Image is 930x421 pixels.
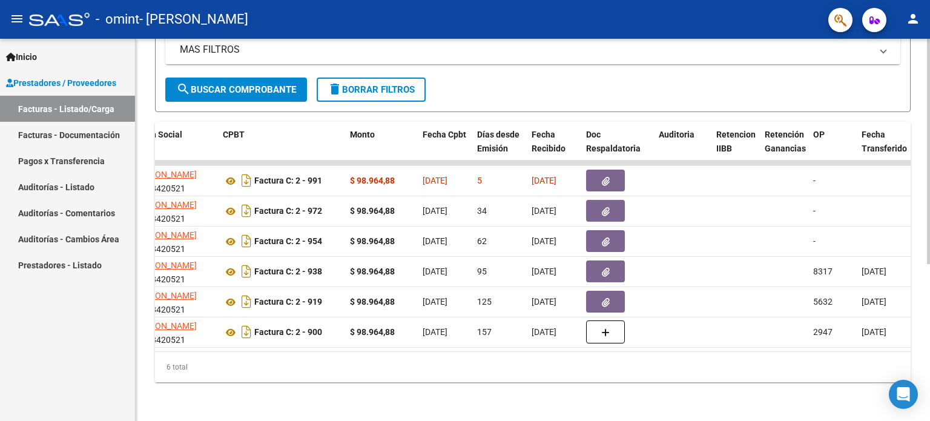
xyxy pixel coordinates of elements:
[254,207,322,216] strong: Factura C: 2 - 972
[350,130,375,139] span: Monto
[132,200,197,210] span: [PERSON_NAME]
[659,130,694,139] span: Auditoria
[218,122,345,175] datatable-header-cell: CPBT
[254,176,322,186] strong: Factura C: 2 - 991
[350,206,395,216] strong: $ 98.964,88
[716,130,756,153] span: Retencion IIBB
[176,84,296,95] span: Buscar Comprobante
[239,201,254,220] i: Descargar documento
[132,198,213,224] div: 27178420521
[132,319,213,345] div: 27178420521
[813,130,825,139] span: OP
[328,84,415,95] span: Borrar Filtros
[477,236,487,246] span: 62
[132,170,197,179] span: [PERSON_NAME]
[862,327,886,337] span: [DATE]
[889,380,918,409] div: Open Intercom Messenger
[180,43,871,56] mat-panel-title: MAS FILTROS
[345,122,418,175] datatable-header-cell: Monto
[527,122,581,175] datatable-header-cell: Fecha Recibido
[532,176,556,185] span: [DATE]
[423,206,447,216] span: [DATE]
[239,262,254,281] i: Descargar documento
[6,50,37,64] span: Inicio
[760,122,808,175] datatable-header-cell: Retención Ganancias
[906,12,920,26] mat-icon: person
[813,297,833,307] span: 5632
[10,12,24,26] mat-icon: menu
[132,260,197,270] span: [PERSON_NAME]
[176,82,191,96] mat-icon: search
[132,228,213,254] div: 27178420521
[155,352,911,382] div: 6 total
[328,82,342,96] mat-icon: delete
[350,297,395,307] strong: $ 98.964,88
[532,297,556,307] span: [DATE]
[423,236,447,246] span: [DATE]
[532,267,556,276] span: [DATE]
[239,322,254,342] i: Descargar documento
[813,327,833,337] span: 2947
[132,130,182,139] span: Razón Social
[477,297,492,307] span: 125
[239,292,254,311] i: Descargar documento
[350,236,395,246] strong: $ 98.964,88
[350,267,395,276] strong: $ 98.964,88
[477,267,487,276] span: 95
[317,78,426,102] button: Borrar Filtros
[532,206,556,216] span: [DATE]
[862,130,907,153] span: Fecha Transferido
[423,176,447,185] span: [DATE]
[765,130,806,153] span: Retención Ganancias
[813,267,833,276] span: 8317
[350,176,395,185] strong: $ 98.964,88
[423,297,447,307] span: [DATE]
[423,130,466,139] span: Fecha Cpbt
[132,259,213,284] div: 27178420521
[239,171,254,190] i: Descargar documento
[808,122,857,175] datatable-header-cell: OP
[586,130,641,153] span: Doc Respaldatoria
[813,176,816,185] span: -
[418,122,472,175] datatable-header-cell: Fecha Cpbt
[165,35,900,64] mat-expansion-panel-header: MAS FILTROS
[711,122,760,175] datatable-header-cell: Retencion IIBB
[423,267,447,276] span: [DATE]
[862,267,886,276] span: [DATE]
[132,289,213,314] div: 27178420521
[813,236,816,246] span: -
[96,6,139,33] span: - omint
[254,328,322,337] strong: Factura C: 2 - 900
[6,76,116,90] span: Prestadores / Proveedores
[532,130,566,153] span: Fecha Recibido
[813,206,816,216] span: -
[239,231,254,251] i: Descargar documento
[477,176,482,185] span: 5
[423,327,447,337] span: [DATE]
[132,230,197,240] span: [PERSON_NAME]
[132,168,213,193] div: 27178420521
[350,327,395,337] strong: $ 98.964,88
[254,237,322,247] strong: Factura C: 2 - 954
[165,78,307,102] button: Buscar Comprobante
[654,122,711,175] datatable-header-cell: Auditoria
[254,297,322,307] strong: Factura C: 2 - 919
[132,291,197,300] span: [PERSON_NAME]
[862,297,886,307] span: [DATE]
[477,130,519,153] span: Días desde Emisión
[127,122,218,175] datatable-header-cell: Razón Social
[857,122,923,175] datatable-header-cell: Fecha Transferido
[532,236,556,246] span: [DATE]
[581,122,654,175] datatable-header-cell: Doc Respaldatoria
[223,130,245,139] span: CPBT
[254,267,322,277] strong: Factura C: 2 - 938
[139,6,248,33] span: - [PERSON_NAME]
[477,327,492,337] span: 157
[132,321,197,331] span: [PERSON_NAME]
[477,206,487,216] span: 34
[532,327,556,337] span: [DATE]
[472,122,527,175] datatable-header-cell: Días desde Emisión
